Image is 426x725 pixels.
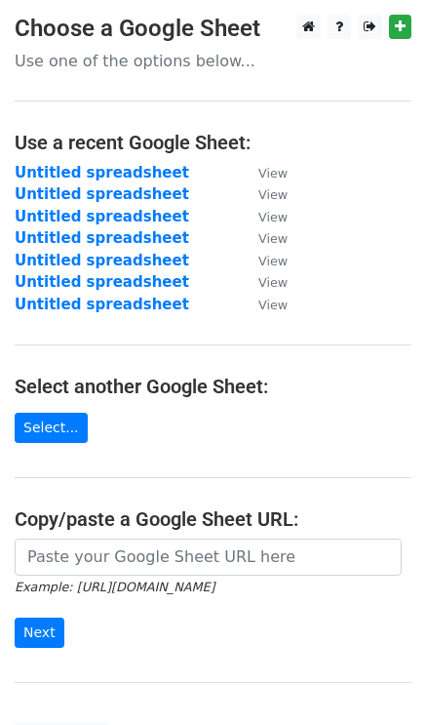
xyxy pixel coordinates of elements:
a: Untitled spreadsheet [15,208,189,225]
a: View [239,229,288,247]
small: View [258,210,288,224]
a: Untitled spreadsheet [15,164,189,181]
input: Paste your Google Sheet URL here [15,539,402,576]
small: View [258,275,288,290]
a: View [239,164,288,181]
h4: Select another Google Sheet: [15,375,411,398]
a: Untitled spreadsheet [15,296,189,313]
a: Untitled spreadsheet [15,229,189,247]
small: View [258,166,288,181]
small: View [258,187,288,202]
small: View [258,231,288,246]
small: View [258,298,288,312]
a: View [239,185,288,203]
input: Next [15,618,64,648]
h4: Use a recent Google Sheet: [15,131,411,154]
a: Select... [15,413,88,443]
small: View [258,254,288,268]
h3: Choose a Google Sheet [15,15,411,43]
a: View [239,208,288,225]
a: Untitled spreadsheet [15,252,189,269]
small: Example: [URL][DOMAIN_NAME] [15,580,214,594]
h4: Copy/paste a Google Sheet URL: [15,507,411,531]
p: Use one of the options below... [15,51,411,71]
a: Untitled spreadsheet [15,185,189,203]
a: View [239,252,288,269]
a: Untitled spreadsheet [15,273,189,291]
a: View [239,296,288,313]
a: View [239,273,288,291]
